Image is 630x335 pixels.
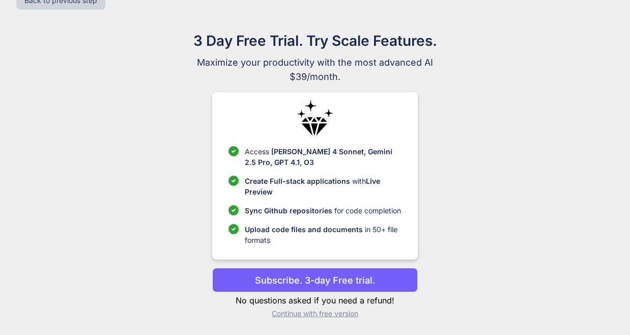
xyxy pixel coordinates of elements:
img: checklist [228,176,239,186]
img: checklist [228,205,239,215]
span: Sync Github repositories [245,206,332,215]
span: Maximize your productivity with the most advanced AI [144,55,486,70]
p: for code completion [245,205,401,216]
p: Subscribe. 3-day Free trial. [255,273,375,287]
span: $39/month. [144,70,486,84]
p: Continue with free version [212,309,417,319]
p: in 50+ file formats [245,224,401,245]
span: [PERSON_NAME] 4 Sonnet, Gemini 2.5 Pro, GPT 4.1, O3 [245,147,392,166]
p: with [245,176,401,197]
img: checklist [228,224,239,234]
span: Upload code files and documents [245,225,363,234]
p: No questions asked if you need a refund! [212,294,417,306]
p: Access [245,146,401,167]
span: Create Full-stack applications [245,177,352,185]
button: Subscribe. 3-day Free trial. [212,268,417,292]
h1: 3 Day Free Trial. Try Scale Features. [144,30,486,51]
img: checklist [228,146,239,156]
